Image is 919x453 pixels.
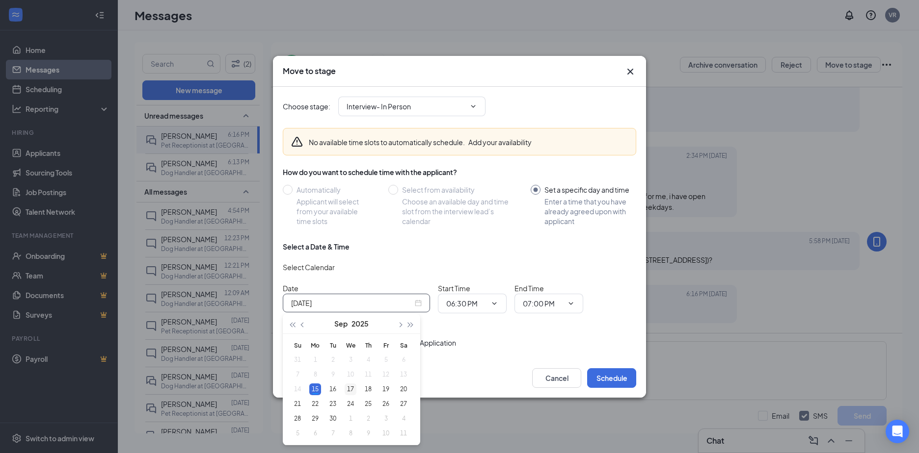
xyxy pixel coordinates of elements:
[309,137,532,147] div: No available time slots to automatically schedule.
[345,413,356,425] div: 1
[362,398,374,410] div: 25
[334,314,348,333] button: Sep
[309,413,321,425] div: 29
[395,426,412,441] td: 2025-10-11
[342,426,359,441] td: 2025-10-08
[359,397,377,411] td: 2025-09-25
[377,426,395,441] td: 2025-10-10
[291,136,303,148] svg: Warning
[342,397,359,411] td: 2025-09-24
[345,383,356,395] div: 17
[395,382,412,397] td: 2025-09-20
[283,242,350,252] div: Select a Date & Time
[324,397,342,411] td: 2025-09-23
[283,263,335,272] span: Select Calendar
[306,397,324,411] td: 2025-09-22
[377,338,395,352] th: Fr
[395,338,412,352] th: Sa
[359,338,377,352] th: Th
[291,298,413,308] input: Sep 15, 2025
[398,428,409,439] div: 11
[624,66,636,77] button: Close
[306,338,324,352] th: Mo
[587,368,636,388] button: Schedule
[395,411,412,426] td: 2025-10-04
[446,298,487,309] input: Start time
[362,413,374,425] div: 2
[395,397,412,411] td: 2025-09-27
[362,428,374,439] div: 9
[309,383,321,395] div: 15
[490,300,498,307] svg: ChevronDown
[514,284,544,293] span: End Time
[306,382,324,397] td: 2025-09-15
[380,413,392,425] div: 3
[362,383,374,395] div: 18
[283,66,336,76] h3: Move to stage
[289,411,306,426] td: 2025-09-28
[398,413,409,425] div: 4
[377,397,395,411] td: 2025-09-26
[309,398,321,410] div: 22
[324,338,342,352] th: Tu
[327,413,339,425] div: 30
[289,397,306,411] td: 2025-09-21
[324,411,342,426] td: 2025-09-30
[380,398,392,410] div: 26
[532,368,581,388] button: Cancel
[342,382,359,397] td: 2025-09-17
[624,66,636,77] svg: Cross
[342,411,359,426] td: 2025-10-01
[289,338,306,352] th: Su
[398,398,409,410] div: 27
[438,284,470,293] span: Start Time
[283,167,636,177] div: How do you want to schedule time with the applicant?
[523,298,563,309] input: End time
[327,398,339,410] div: 23
[292,398,303,410] div: 21
[306,426,324,441] td: 2025-10-06
[309,428,321,439] div: 6
[359,426,377,441] td: 2025-10-09
[342,338,359,352] th: We
[283,101,330,112] span: Choose stage :
[289,426,306,441] td: 2025-10-05
[306,411,324,426] td: 2025-09-29
[327,383,339,395] div: 16
[351,314,369,333] button: 2025
[398,383,409,395] div: 20
[380,428,392,439] div: 10
[324,426,342,441] td: 2025-10-07
[377,411,395,426] td: 2025-10-03
[469,102,477,110] svg: ChevronDown
[886,420,909,443] div: Open Intercom Messenger
[359,411,377,426] td: 2025-10-02
[567,300,575,307] svg: ChevronDown
[292,413,303,425] div: 28
[377,382,395,397] td: 2025-09-19
[380,383,392,395] div: 19
[324,382,342,397] td: 2025-09-16
[292,428,303,439] div: 5
[283,284,298,293] span: Date
[345,428,356,439] div: 8
[345,398,356,410] div: 24
[359,382,377,397] td: 2025-09-18
[327,428,339,439] div: 7
[468,137,532,147] button: Add your availability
